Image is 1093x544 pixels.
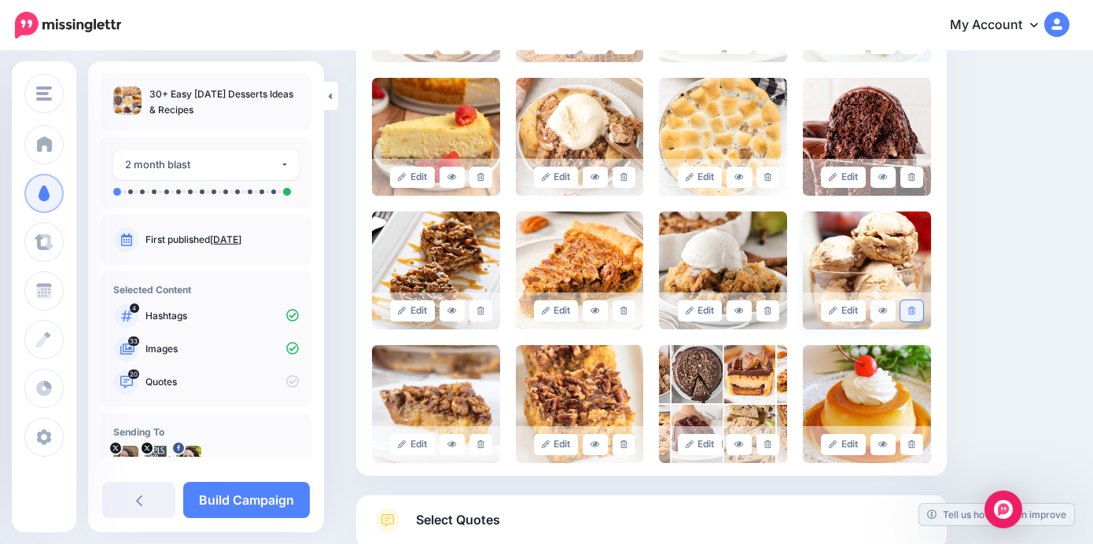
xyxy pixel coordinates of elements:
[678,434,723,455] a: Edit
[113,149,299,180] button: 2 month blast
[678,167,723,188] a: Edit
[176,446,201,471] img: 38085026_10156550668192359_4842997645431537664_n-bsa68663.jpg
[149,86,299,118] p: 30+ Easy [DATE] Desserts Ideas & Recipes
[130,303,139,313] span: 4
[659,345,787,463] img: 66154e550a79f2b119ee609450b7a0b1_large.jpg
[15,12,121,39] img: Missinglettr
[821,167,866,188] a: Edit
[145,446,170,471] img: -q9zgOOs-47689.png
[113,284,299,296] h4: Selected Content
[210,233,241,245] a: [DATE]
[372,78,500,196] img: 4608a06347ead84c6c74963c22a60ade_large.jpg
[36,86,52,101] img: menu.png
[803,78,931,196] img: 4695632027c2aa35699cc91e038c2cc5_large.jpg
[803,345,931,463] img: ba08885a6f71229de161bbcbd3d8d274_large.jpg
[113,426,299,438] h4: Sending To
[919,504,1074,525] a: Tell us how we can improve
[372,211,500,329] img: f25f0c60382617467d5c8a8e0514a771_large.jpg
[145,342,299,356] p: Images
[934,6,1069,45] a: My Account
[145,375,299,389] p: Quotes
[145,309,299,323] p: Hashtags
[390,300,435,322] a: Edit
[534,300,579,322] a: Edit
[128,336,139,346] span: 33
[821,434,866,455] a: Edit
[145,233,299,247] p: First published
[984,491,1022,528] div: Open Intercom Messenger
[678,300,723,322] a: Edit
[390,434,435,455] a: Edit
[659,78,787,196] img: eb9fa22eb1db67692236debf5156cd16_large.jpg
[128,369,139,379] span: 20
[372,345,500,463] img: 2f5ee00ea50c56bd46b38b1a8420520c_large.jpg
[390,167,435,188] a: Edit
[803,211,931,329] img: b24656f9ce7d8b2dc9c5d85547bc9163_large.jpg
[534,434,579,455] a: Edit
[125,156,280,174] div: 2 month blast
[416,509,500,531] span: Select Quotes
[516,211,644,329] img: 9633e23a056796dd60a75510e87096d5_large.jpg
[516,78,644,196] img: ead254ee53637b7513119dd176560728_large.jpg
[113,446,138,471] img: pfFiH1u_-43245.jpg
[659,211,787,329] img: 80a315fdbbdf2215cf443ef2bbd86cb2_large.jpg
[516,345,644,463] img: d89ceec472f111cb42a1042c36f386e0_large.jpg
[113,86,142,115] img: 0db2a4d6b9000cc7172dcd5710270379_thumb.jpg
[534,167,579,188] a: Edit
[821,300,866,322] a: Edit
